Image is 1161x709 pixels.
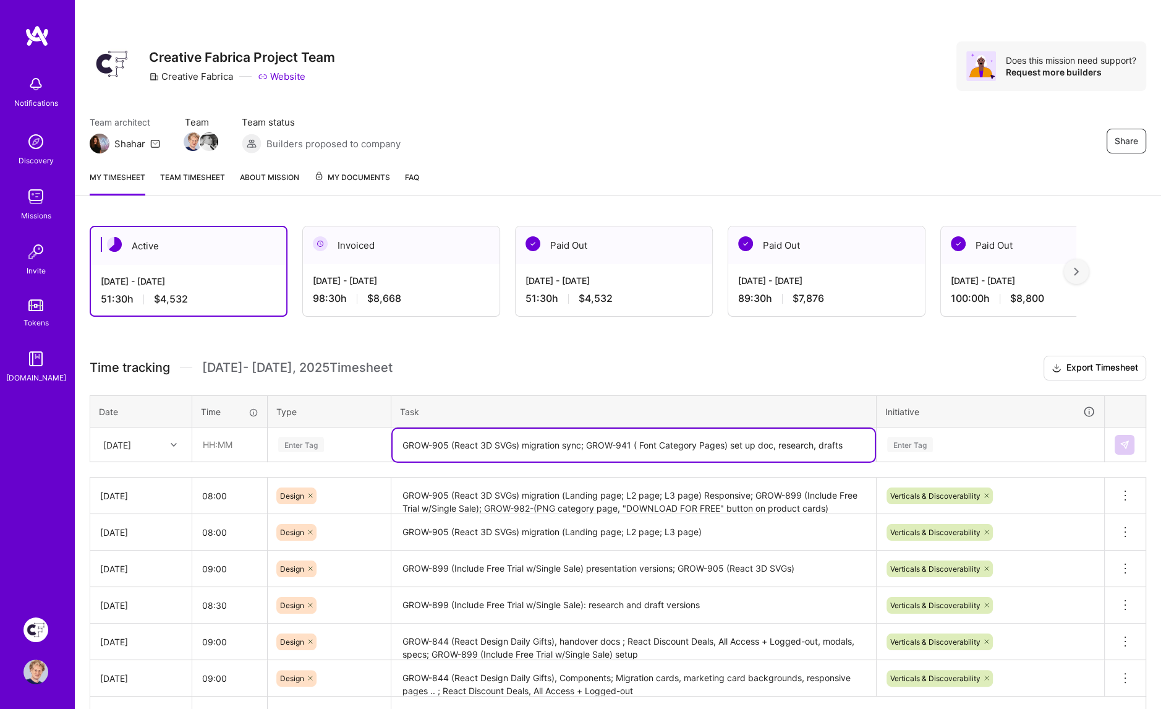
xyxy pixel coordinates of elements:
span: Design [280,637,304,647]
img: User Avatar [23,660,48,684]
img: tokens [28,299,43,311]
span: Verticals & Discoverability [890,601,980,610]
div: Tokens [23,316,49,329]
img: teamwork [23,184,48,209]
div: [DATE] [100,489,182,502]
span: Share [1115,135,1138,147]
div: 98:30 h [313,292,490,305]
a: User Avatar [20,660,51,684]
span: $8,800 [1010,292,1044,305]
div: Missions [21,209,51,222]
img: Paid Out [525,236,540,251]
span: Verticals & Discoverability [890,491,980,501]
img: Invoiced [313,236,328,251]
div: [DATE] [100,635,182,648]
img: Paid Out [738,236,753,251]
img: Team Architect [90,134,109,153]
a: My timesheet [90,171,145,196]
span: Design [280,491,304,501]
span: Design [280,564,304,574]
div: Does this mission need support? [1006,54,1136,66]
span: Team status [242,116,401,129]
div: Invoiced [303,226,500,264]
div: [DOMAIN_NAME] [6,371,66,384]
input: HH:MM [192,662,267,695]
a: Team Member Avatar [185,131,201,152]
span: Verticals & Discoverability [890,528,980,537]
span: Builders proposed to company [266,137,401,150]
textarea: GROW-905 (React 3D SVGs) migration (Landing page; L2 page; L3 page) Responsive; GROW-899 (Include... [393,479,875,513]
span: Team [185,116,217,129]
input: HH:MM [193,428,266,461]
a: About Mission [240,171,299,196]
textarea: GROW-844 (React Design Daily Gifts), handover docs ; React Discount Deals, All Access + Logged-ou... [393,625,875,659]
button: Export Timesheet [1044,356,1146,380]
span: Design [280,528,304,537]
div: Discovery [19,154,54,167]
img: guide book [23,346,48,371]
span: Verticals & Discoverability [890,637,980,647]
div: [DATE] - [DATE] [525,274,702,287]
div: [DATE] - [DATE] [738,274,915,287]
span: $4,532 [154,293,188,306]
div: Initiative [885,405,1095,419]
div: 89:30 h [738,292,915,305]
span: Team architect [90,116,160,129]
img: Company Logo [90,41,134,86]
div: Enter Tag [278,435,324,454]
a: Website [258,70,305,83]
i: icon CompanyGray [149,72,159,82]
div: Time [201,405,258,418]
div: 51:30 h [525,292,702,305]
th: Type [268,395,391,428]
div: 100:00 h [951,292,1128,305]
img: discovery [23,129,48,154]
div: [DATE] - [DATE] [313,274,490,287]
div: Paid Out [728,226,925,264]
span: $7,876 [793,292,824,305]
div: Invite [27,264,46,277]
i: icon Mail [150,139,160,148]
div: [DATE] - [DATE] [101,275,276,288]
img: Paid Out [951,236,966,251]
div: Request more builders [1006,66,1136,78]
div: 51:30 h [101,293,276,306]
div: Shahar [114,137,145,150]
div: [DATE] [100,562,182,575]
img: Avatar [966,51,996,81]
span: Verticals & Discoverability [890,674,980,683]
div: [DATE] [100,526,182,539]
input: HH:MM [192,479,267,512]
span: My Documents [314,171,390,184]
textarea: GROW-905 (React 3D SVGs) migration sync; GROW-941 ( Font Category Pages) set up doc, research, dr... [393,429,875,462]
div: Paid Out [941,226,1138,264]
img: bell [23,72,48,97]
span: $4,532 [579,292,613,305]
span: Design [280,674,304,683]
a: Creative Fabrica Project Team [20,617,51,642]
input: HH:MM [192,516,267,549]
a: Team timesheet [160,171,225,196]
div: [DATE] [103,438,131,451]
a: Team Member Avatar [201,131,217,152]
img: right [1074,267,1079,276]
span: Verticals & Discoverability [890,564,980,574]
a: FAQ [405,171,419,196]
span: $8,668 [367,292,401,305]
div: [DATE] [100,599,182,612]
img: Team Member Avatar [200,132,218,151]
th: Date [90,395,192,428]
textarea: GROW-899 (Include Free Trial w/Single Sale) presentation versions; GROW-905 (React 3D SVGs) [393,552,875,586]
textarea: GROW-905 (React 3D SVGs) migration (Landing page; L2 page; L3 page) [393,515,875,549]
textarea: GROW-899 (Include Free Trial w/Single Sale): research and draft versions [393,588,875,622]
img: Creative Fabrica Project Team [23,617,48,642]
div: Notifications [14,97,58,110]
div: [DATE] [100,672,182,685]
th: Task [391,395,877,428]
img: Submit [1120,440,1129,450]
input: HH:MM [192,552,267,585]
button: Share [1107,129,1146,153]
input: HH:MM [192,589,267,622]
img: logo [25,25,49,47]
img: Builders proposed to company [242,134,262,153]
